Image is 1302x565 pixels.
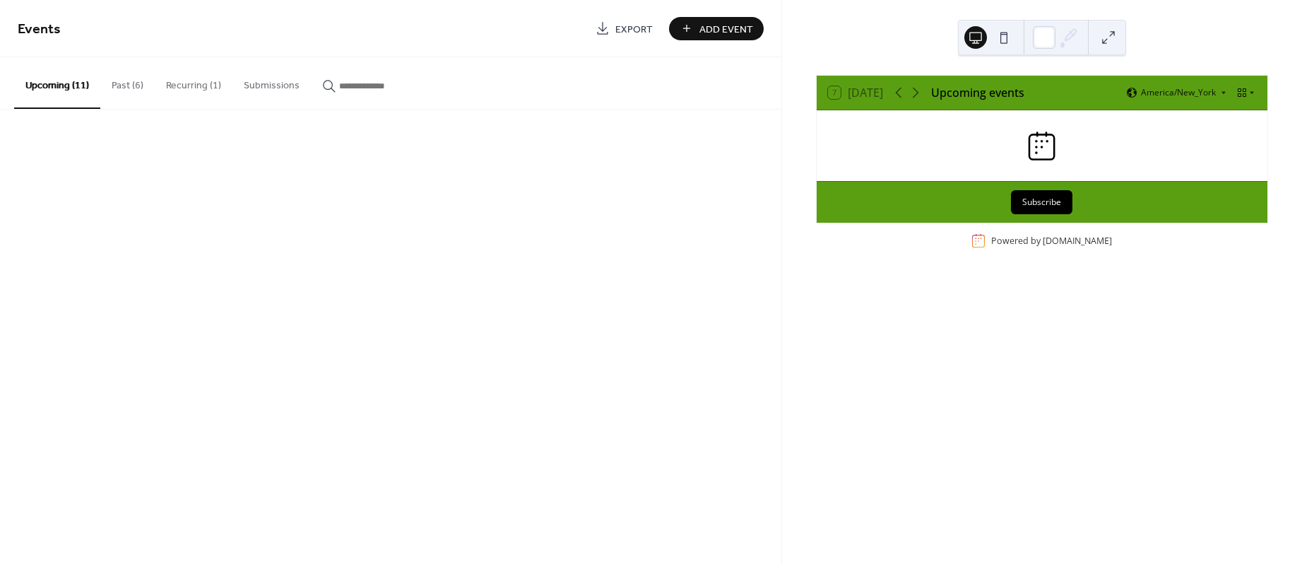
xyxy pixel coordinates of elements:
[100,57,155,107] button: Past (6)
[14,57,100,109] button: Upcoming (11)
[1141,88,1216,97] span: America/New_York
[18,16,61,43] span: Events
[991,235,1112,247] div: Powered by
[669,17,764,40] button: Add Event
[615,22,653,37] span: Export
[155,57,232,107] button: Recurring (1)
[232,57,311,107] button: Submissions
[1043,235,1112,247] a: [DOMAIN_NAME]
[931,84,1024,101] div: Upcoming events
[1011,190,1072,214] button: Subscribe
[585,17,663,40] a: Export
[699,22,753,37] span: Add Event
